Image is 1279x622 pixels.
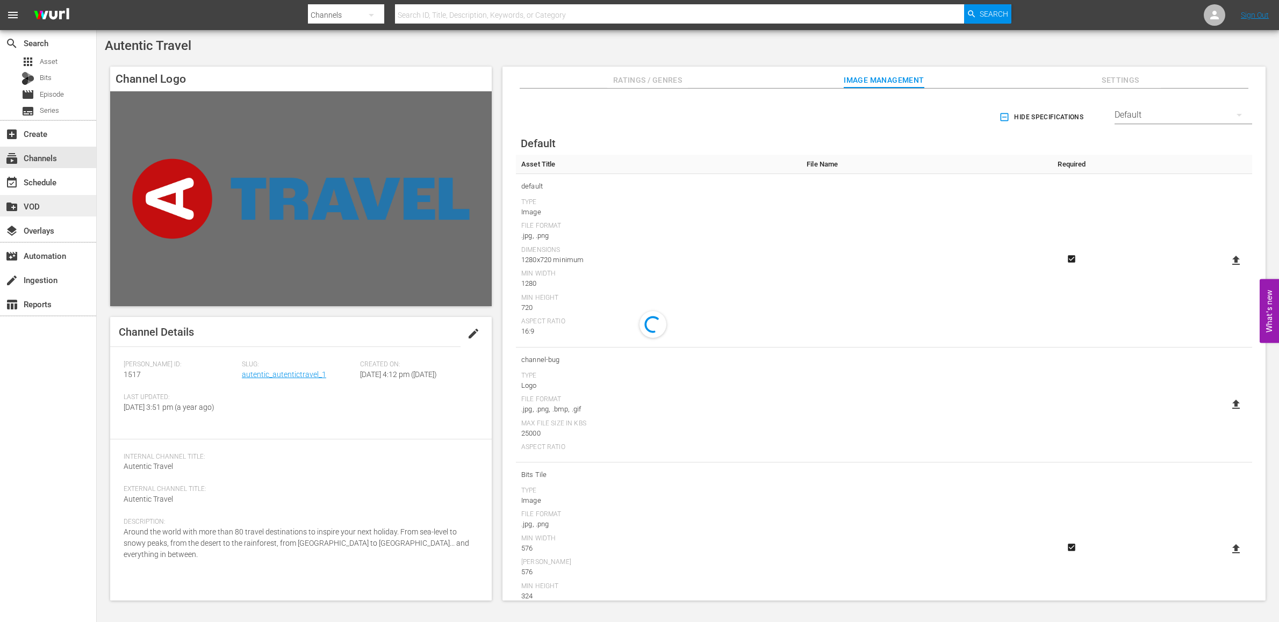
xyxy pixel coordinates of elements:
div: Image [521,495,796,506]
span: Hide Specifications [1001,112,1083,123]
div: 1280 [521,278,796,289]
div: Min Height [521,294,796,302]
span: [PERSON_NAME] ID: [124,360,236,369]
div: Logo [521,380,796,391]
span: Asset [40,56,58,67]
div: Type [521,198,796,207]
div: 576 [521,567,796,577]
div: [PERSON_NAME] [521,558,796,567]
div: .jpg, .png, .bmp, .gif [521,404,796,415]
span: channel-bug [521,353,796,367]
div: Default [1115,100,1252,130]
span: Slug: [242,360,355,369]
div: Min Height [521,582,796,591]
span: Search [980,4,1008,24]
div: File Format [521,222,796,230]
span: Around the world with more than 80 travel destinations to inspire your next holiday. From sea-lev... [124,527,469,559]
div: 1280x720 minimum [521,255,796,265]
div: File Format [521,510,796,519]
div: Aspect Ratio [521,317,796,326]
span: default [521,179,796,193]
span: 1517 [124,370,141,379]
button: edit [461,321,486,346]
button: Search [964,4,1011,24]
span: Create [5,128,18,141]
span: Asset [21,55,34,68]
th: Required [1042,155,1102,174]
div: 25000 [521,428,796,439]
span: Settings [1080,74,1161,87]
span: VOD [5,200,18,213]
div: Dimensions [521,246,796,255]
span: Automation [5,250,18,263]
div: .jpg, .png [521,519,796,530]
span: Autentic Travel [105,38,191,53]
span: Created On: [360,360,473,369]
span: Episode [21,88,34,101]
img: Autentic Travel [110,91,492,306]
span: Overlays [5,225,18,237]
span: Episode [40,89,64,100]
th: File Name [801,155,1041,174]
span: Ratings / Genres [607,74,688,87]
span: [DATE] 3:51 pm (a year ago) [124,403,214,411]
span: Ingestion [5,274,18,287]
span: Reports [5,298,18,311]
button: Hide Specifications [997,102,1088,132]
span: [DATE] 4:12 pm ([DATE]) [360,370,437,379]
span: Schedule [5,176,18,189]
span: Series [21,105,34,118]
span: Internal Channel Title: [124,453,473,461]
span: edit [467,327,480,340]
svg: Required [1065,543,1078,552]
span: Autentic Travel [124,495,173,503]
h4: Channel Logo [110,67,492,91]
div: 576 [521,543,796,554]
th: Asset Title [516,155,801,174]
img: ans4CAIJ8jUAAAAAAAAAAAAAAAAAAAAAAAAgQb4GAAAAAAAAAAAAAAAAAAAAAAAAJMjXAAAAAAAAAAAAAAAAAAAAAAAAgAT5G... [26,3,77,28]
a: Sign Out [1241,11,1269,19]
div: Bits [21,72,34,85]
span: Bits Tile [521,468,796,482]
span: Channels [5,152,18,165]
span: Bits [40,73,52,83]
span: Series [40,105,59,116]
div: 720 [521,302,796,313]
div: Min Width [521,270,796,278]
span: Channel Details [119,326,194,338]
div: Min Width [521,534,796,543]
div: Type [521,372,796,380]
div: Max File Size In Kbs [521,420,796,428]
button: Open Feedback Widget [1260,279,1279,343]
span: Description: [124,518,473,526]
div: .jpg, .png [521,230,796,241]
a: autentic_autentictravel_1 [242,370,326,379]
div: File Format [521,395,796,404]
div: Aspect Ratio [521,443,796,452]
span: menu [6,9,19,21]
div: 324 [521,591,796,602]
div: 16:9 [521,326,796,337]
span: Image Management [844,74,924,87]
span: External Channel Title: [124,485,473,494]
span: Search [5,37,18,50]
span: Default [521,137,556,150]
svg: Required [1065,254,1078,264]
div: Type [521,487,796,495]
div: Image [521,207,796,218]
span: Last Updated: [124,393,236,402]
span: Autentic Travel [124,462,173,471]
